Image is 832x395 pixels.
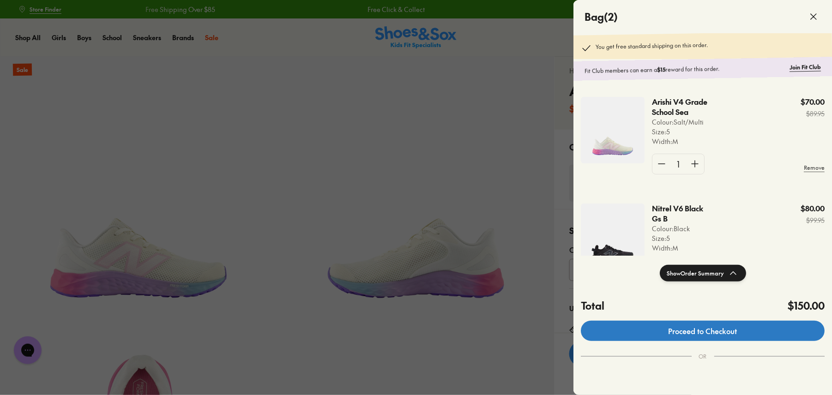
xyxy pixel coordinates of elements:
[671,154,686,174] div: 1
[790,63,821,72] a: Join Fit Club
[657,66,665,73] b: $15
[652,224,721,233] p: Colour: Black
[788,298,825,313] h4: $150.00
[652,203,707,224] p: Nitrel V6 Black Gs B
[596,41,708,54] p: You get free standard shipping on this order.
[585,63,786,75] p: Fit Club members can earn a reward for this order.
[801,203,825,214] p: $80.00
[652,137,746,146] p: Width : M
[585,9,618,24] h4: Bag ( 2 )
[652,127,746,137] p: Size : 5
[581,321,825,341] a: Proceed to Checkout
[652,233,721,243] p: Size : 5
[801,215,825,225] s: $99.95
[660,265,746,281] button: ShowOrder Summary
[801,97,825,107] p: $70.00
[652,97,727,117] p: Arishi V4 Grade School Sea
[692,345,714,368] div: OR
[652,243,721,253] p: Width : M
[652,117,746,127] p: Colour: Salt/Multi
[5,3,32,31] button: Gorgias live chat
[581,298,604,313] h4: Total
[801,109,825,119] s: $89.95
[581,97,645,163] img: 4-498833.jpg
[581,203,645,270] img: 4-520582.jpg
